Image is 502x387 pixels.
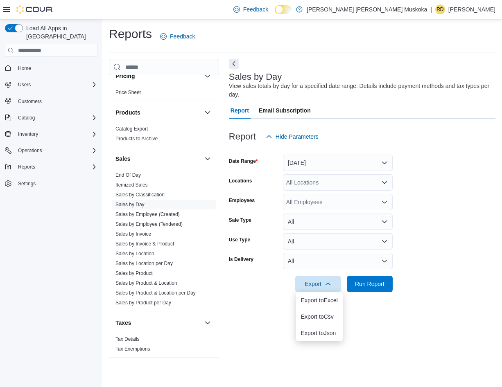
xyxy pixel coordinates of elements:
a: Tax Details [115,336,140,342]
span: Tax Exemptions [115,346,150,352]
div: Sales [109,170,219,311]
button: [DATE] [283,155,393,171]
button: Catalog [2,112,101,124]
button: Hide Parameters [262,128,322,145]
span: Sales by Location [115,250,154,257]
button: Inventory [2,128,101,140]
span: Products to Archive [115,135,158,142]
button: Home [2,62,101,74]
span: Tax Details [115,336,140,342]
h1: Reports [109,26,152,42]
a: Feedback [157,28,198,45]
a: Feedback [230,1,271,18]
button: Pricing [115,72,201,80]
button: Pricing [203,71,213,81]
span: Price Sheet [115,89,141,96]
span: Export to Excel [301,297,338,304]
button: Catalog [15,113,38,123]
input: Dark Mode [275,5,292,14]
label: Locations [229,178,252,184]
a: Sales by Product per Day [115,300,171,306]
a: Sales by Location per Day [115,261,173,266]
button: Products [115,108,201,117]
p: [PERSON_NAME] [448,4,495,14]
span: Export to Json [301,330,338,336]
span: Users [15,80,97,90]
img: Cova [16,5,53,13]
span: Users [18,81,31,88]
span: Report [231,102,249,119]
a: Sales by Product & Location per Day [115,290,196,296]
div: Rebecca Dickson [435,4,445,14]
span: Reports [15,162,97,172]
button: Users [15,80,34,90]
a: End Of Day [115,172,141,178]
h3: Products [115,108,140,117]
span: Home [15,63,97,73]
h3: Sales by Day [229,72,282,82]
div: Taxes [109,334,219,357]
a: Sales by Invoice & Product [115,241,174,247]
div: Pricing [109,88,219,101]
span: Email Subscription [259,102,311,119]
label: Use Type [229,236,250,243]
span: Catalog [15,113,97,123]
button: Open list of options [381,199,388,205]
span: Export to Csv [301,313,338,320]
button: Settings [2,178,101,189]
button: Customers [2,95,101,107]
a: Sales by Product & Location [115,280,177,286]
p: [PERSON_NAME] [PERSON_NAME] Muskoka [307,4,427,14]
span: Run Report [355,280,384,288]
label: Sale Type [229,217,251,223]
span: Reports [18,164,35,170]
span: Customers [15,96,97,106]
button: Export [295,276,341,292]
button: All [283,214,393,230]
nav: Complex example [5,59,97,211]
button: All [283,253,393,269]
button: Sales [203,154,213,164]
span: Home [18,65,31,72]
span: Inventory [15,129,97,139]
h3: Taxes [115,319,131,327]
a: Sales by Product [115,270,153,276]
button: Export toJson [296,325,343,341]
span: Sales by Location per Day [115,260,173,267]
button: Inventory [15,129,41,139]
div: Products [109,124,219,147]
span: Load All Apps in [GEOGRAPHIC_DATA] [23,24,97,40]
button: Products [203,108,213,117]
a: Settings [15,179,39,189]
button: Users [2,79,101,90]
a: Catalog Export [115,126,148,132]
a: Products to Archive [115,136,158,142]
a: Sales by Location [115,251,154,256]
a: Sales by Employee (Created) [115,211,180,217]
span: Customers [18,98,42,105]
span: Settings [15,178,97,189]
a: Itemized Sales [115,182,148,188]
h3: Report [229,132,256,142]
a: Sales by Classification [115,192,165,198]
button: Taxes [115,319,201,327]
p: | [430,4,432,14]
button: All [283,233,393,250]
button: Taxes [203,318,213,328]
button: Sales [115,155,201,163]
span: Feedback [243,5,268,13]
button: Export toCsv [296,308,343,325]
a: Sales by Employee (Tendered) [115,221,183,227]
span: Sales by Employee (Created) [115,211,180,218]
span: Sales by Invoice [115,231,151,237]
label: Is Delivery [229,256,253,263]
h3: Sales [115,155,131,163]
